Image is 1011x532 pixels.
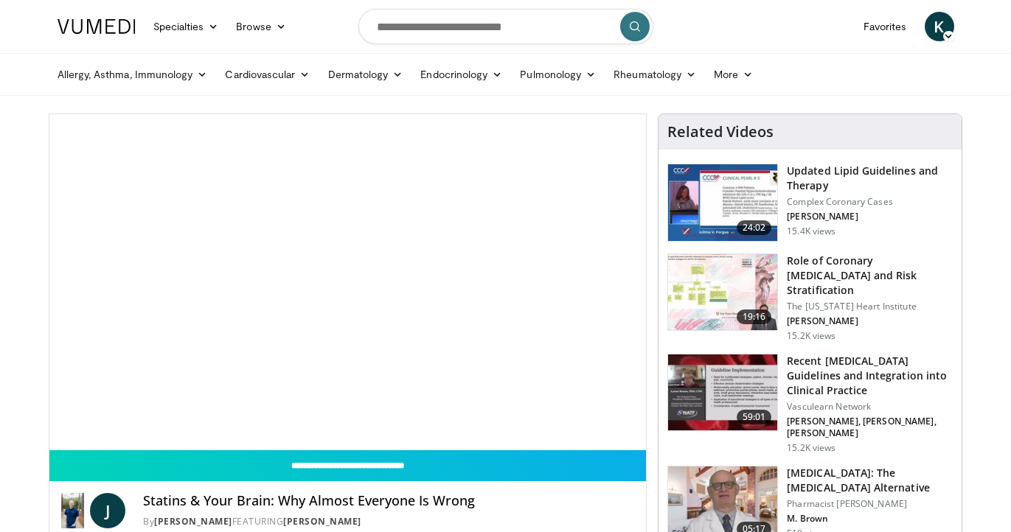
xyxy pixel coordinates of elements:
[145,12,228,41] a: Specialties
[855,12,916,41] a: Favorites
[411,60,511,89] a: Endocrinology
[787,196,953,208] p: Complex Coronary Cases
[319,60,412,89] a: Dermatology
[49,60,217,89] a: Allergy, Asthma, Immunology
[605,60,705,89] a: Rheumatology
[787,301,953,312] p: The [US_STATE] Heart Institute
[787,498,953,510] p: Pharmacist [PERSON_NAME]
[358,9,653,44] input: Search topics, interventions
[283,515,361,528] a: [PERSON_NAME]
[787,416,953,439] p: [PERSON_NAME], [PERSON_NAME], [PERSON_NAME]
[511,60,605,89] a: Pulmonology
[58,19,136,34] img: VuMedi Logo
[787,225,835,237] p: 15.4K views
[737,220,772,235] span: 24:02
[787,253,953,298] h3: Role of Coronary [MEDICAL_DATA] and Risk Stratification
[667,253,953,342] a: 19:16 Role of Coronary [MEDICAL_DATA] and Risk Stratification The [US_STATE] Heart Institute [PER...
[787,513,953,525] p: M. Brown
[705,60,762,89] a: More
[49,114,647,450] video-js: Video Player
[154,515,232,528] a: [PERSON_NAME]
[787,164,953,193] h3: Updated Lipid Guidelines and Therapy
[667,164,953,242] a: 24:02 Updated Lipid Guidelines and Therapy Complex Coronary Cases [PERSON_NAME] 15.4K views
[668,164,777,241] img: 77f671eb-9394-4acc-bc78-a9f077f94e00.150x105_q85_crop-smart_upscale.jpg
[143,515,634,528] div: By FEATURING
[737,410,772,424] span: 59:01
[787,315,953,327] p: [PERSON_NAME]
[787,442,835,454] p: 15.2K views
[216,60,319,89] a: Cardiovascular
[668,354,777,431] img: 87825f19-cf4c-4b91-bba1-ce218758c6bb.150x105_q85_crop-smart_upscale.jpg
[787,330,835,342] p: 15.2K views
[227,12,295,41] a: Browse
[787,211,953,223] p: [PERSON_NAME]
[61,493,85,528] img: Dr. Jordan Rennicke
[787,354,953,398] h3: Recent [MEDICAL_DATA] Guidelines and Integration into Clinical Practice
[90,493,125,528] a: J
[737,309,772,324] span: 19:16
[667,354,953,454] a: 59:01 Recent [MEDICAL_DATA] Guidelines and Integration into Clinical Practice Vasculearn Network ...
[143,493,634,509] h4: Statins & Your Brain: Why Almost Everyone Is Wrong
[925,12,954,41] a: K
[668,254,777,331] img: 1efa8c99-7b8a-4ab5-a569-1c219ae7bd2c.150x105_q85_crop-smart_upscale.jpg
[667,123,774,141] h4: Related Videos
[787,401,953,413] p: Vasculearn Network
[787,466,953,495] h3: [MEDICAL_DATA]: The [MEDICAL_DATA] Alternative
